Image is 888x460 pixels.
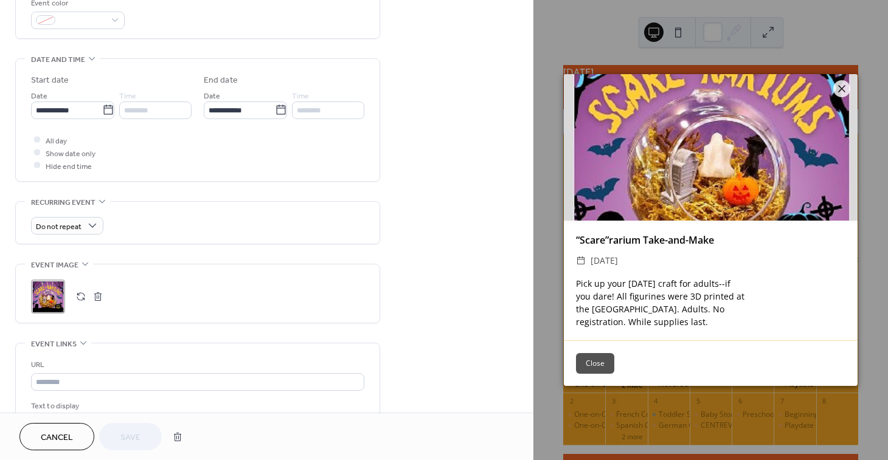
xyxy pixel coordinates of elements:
[31,259,78,272] span: Event image
[591,253,618,268] span: [DATE]
[204,74,238,87] div: End date
[19,423,94,450] button: Cancel
[31,359,362,371] div: URL
[46,147,95,160] span: Show date only
[31,400,362,413] div: Text to display
[31,74,69,87] div: Start date
[564,233,858,247] div: “Scare”rarium Take-and-Make
[31,89,47,102] span: Date
[31,53,85,66] span: Date and time
[576,253,586,268] div: ​
[36,219,82,233] span: Do not repeat
[31,338,77,351] span: Event links
[292,89,309,102] span: Time
[576,353,614,374] button: Close
[41,431,73,444] span: Cancel
[119,89,136,102] span: Time
[564,277,858,328] div: Pick up your [DATE] craft for adults--if you dare! All figurines were 3D printed at the [GEOGRAPH...
[31,280,65,314] div: ;
[46,160,92,173] span: Hide end time
[31,196,95,209] span: Recurring event
[46,134,67,147] span: All day
[204,89,220,102] span: Date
